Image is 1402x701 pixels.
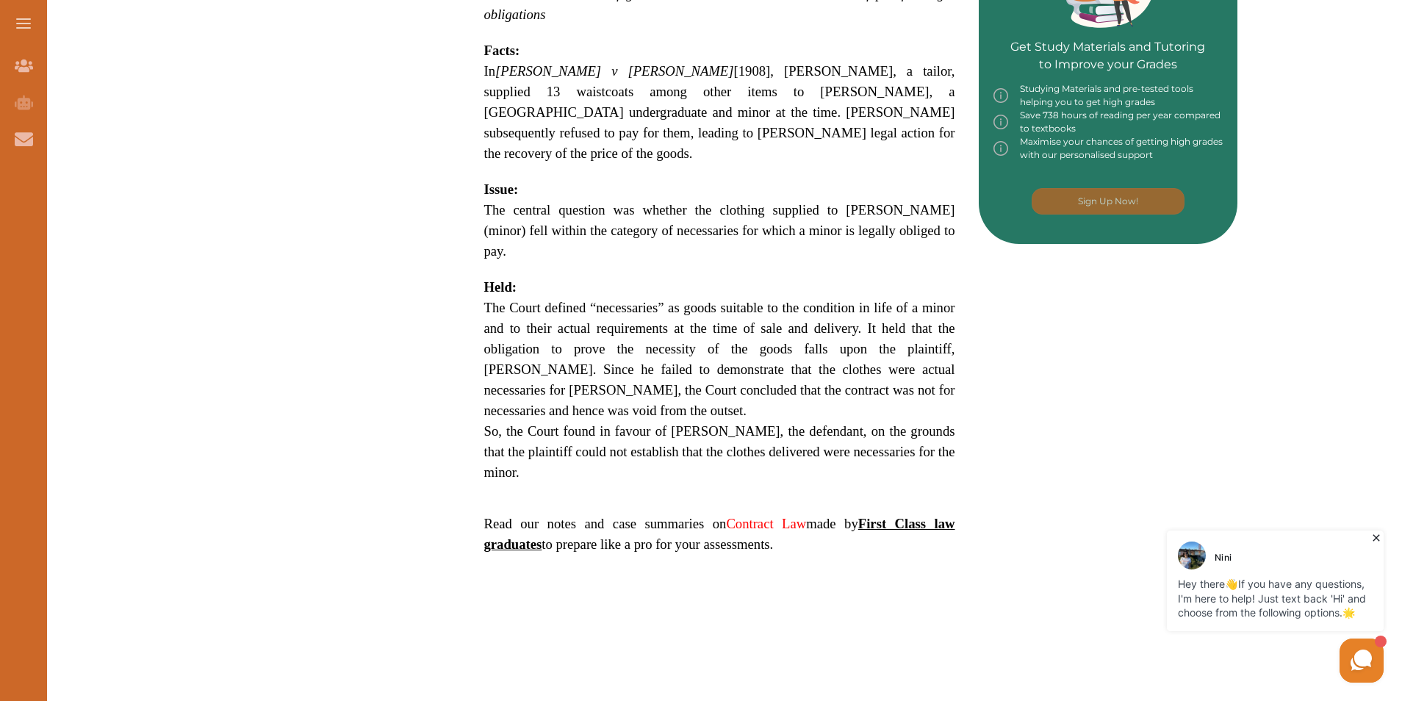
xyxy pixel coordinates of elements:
span: In [1908], [PERSON_NAME], a tailor, supplied 13 waistcoats among other items to [PERSON_NAME], a ... [484,63,955,161]
span: The central question was whether the clothing supplied to [PERSON_NAME] (minor) fell within the c... [484,202,955,259]
span: The Court defined “necessaries” as goods suitable to the condition in life of a minor and to thei... [484,300,955,418]
iframe: HelpCrunch [1049,527,1387,686]
em: [PERSON_NAME] v [PERSON_NAME] [495,63,733,79]
img: info-img [993,82,1008,109]
strong: Issue: [484,181,519,197]
a: Contract Law [726,516,806,531]
img: info-img [993,109,1008,135]
p: Sign Up Now! [1078,195,1138,208]
button: [object Object] [1032,188,1184,215]
div: Save 738 hours of reading per year compared to textbooks [993,109,1223,135]
strong: Facts: [484,43,520,58]
div: Maximise your chances of getting high grades with our personalised support [993,135,1223,162]
strong: First Class law graduates [484,516,955,552]
span: So, the Court found in favour of [PERSON_NAME], the defendant, on the grounds that the plaintiff ... [484,423,955,480]
span: Read our notes and case summaries on made by to prepare like a pro for your assessments. [484,516,955,552]
strong: Held: [484,279,517,295]
img: info-img [993,135,1008,162]
div: Studying Materials and pre-tested tools helping you to get high grades [993,82,1223,109]
iframe: Reviews Badge Ribbon Widget [996,303,1276,337]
